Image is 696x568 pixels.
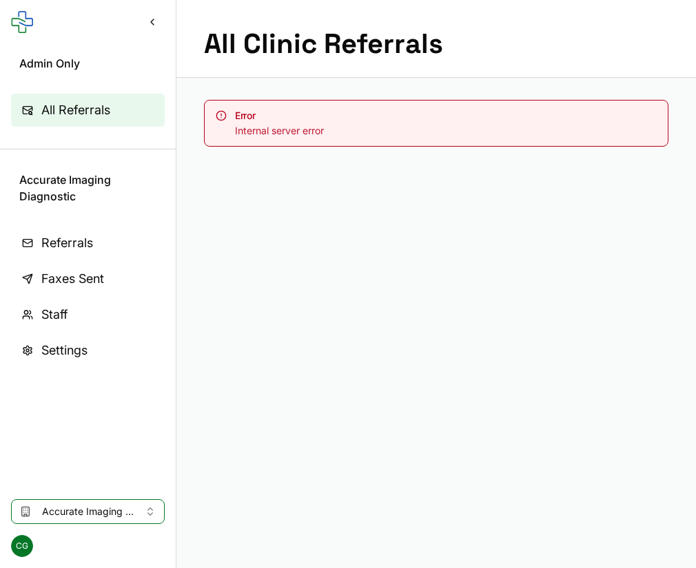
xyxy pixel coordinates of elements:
span: All Referrals [41,101,110,120]
h1: All Clinic Referrals [204,28,443,61]
span: Staff [41,305,68,324]
span: CG [11,535,33,557]
span: Settings [41,341,88,360]
span: Accurate Imaging Diagnostic [42,505,134,518]
div: Internal server error [235,124,657,138]
div: Error [235,109,657,123]
a: Settings [11,334,165,367]
button: Collapse sidebar [140,10,165,34]
span: Faxes Sent [41,269,104,288]
a: Staff [11,298,165,331]
span: Referrals [41,233,93,253]
a: All Referrals [11,94,165,127]
button: Select clinic [11,499,165,524]
span: Admin Only [19,55,156,72]
a: Referrals [11,227,165,260]
a: Faxes Sent [11,262,165,295]
span: Accurate Imaging Diagnostic [19,171,156,204]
